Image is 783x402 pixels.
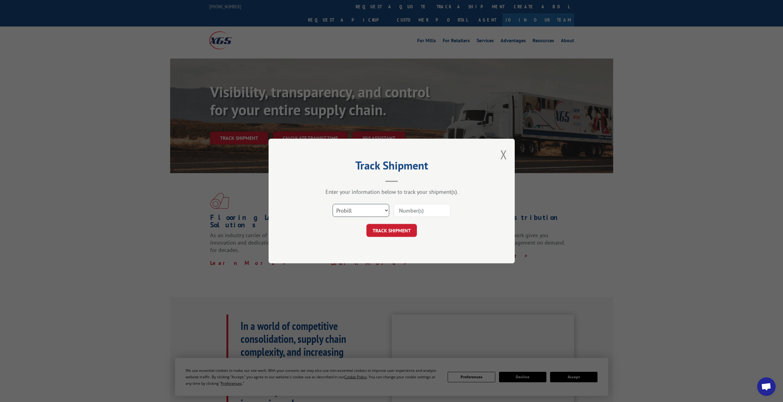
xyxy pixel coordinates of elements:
[757,377,776,396] div: Open chat
[394,204,450,217] input: Number(s)
[299,161,484,173] h2: Track Shipment
[366,224,417,237] button: TRACK SHIPMENT
[299,188,484,195] div: Enter your information below to track your shipment(s).
[500,146,507,163] button: Close modal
